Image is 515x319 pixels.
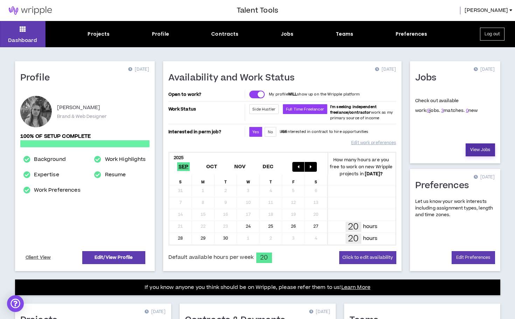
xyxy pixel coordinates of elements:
[34,186,80,194] a: Work Preferences
[363,223,378,231] p: hours
[174,155,184,161] b: 2025
[441,107,444,114] a: 3
[330,104,377,115] b: I'm seeking independent freelance/contractor
[168,127,244,137] p: Interested in perm job?
[269,92,360,97] p: My profile show up on the Wripple platform
[57,113,107,120] p: Brand & Web Designer
[261,162,275,171] span: Dec
[177,162,190,171] span: Sep
[25,251,52,264] a: Client View
[281,129,286,134] strong: AM
[339,251,396,264] button: Click to edit availability
[268,129,273,135] span: No
[168,92,244,97] p: Open to work?
[105,155,146,164] a: Work Highlights
[57,104,100,112] p: [PERSON_NAME]
[282,175,305,185] div: F
[327,156,395,177] p: How many hours are you free to work on new Wripple projects in
[351,137,396,149] a: Edit work preferences
[88,30,110,38] div: Projects
[237,5,278,16] h3: Talent Tools
[169,175,192,185] div: S
[192,175,215,185] div: M
[415,198,495,219] p: Let us know your work interests including assignment types, length and time zones.
[365,171,383,177] b: [DATE] ?
[280,129,369,135] p: I interested in contract to hire opportunities
[415,180,474,191] h1: Preferences
[305,175,328,185] div: S
[260,175,283,185] div: T
[341,284,370,291] a: Learn More
[215,175,237,185] div: T
[145,283,370,292] p: If you know anyone you think should be on Wripple, please refer them to us!
[452,251,495,264] a: Edit Preferences
[474,174,495,181] p: [DATE]
[396,30,427,38] div: Preferences
[20,133,149,140] p: 100% of setup complete
[168,72,300,84] h1: Availability and Work Status
[145,309,166,316] p: [DATE]
[415,98,478,114] p: Check out available work:
[20,96,52,127] div: Danyell P.
[20,72,55,84] h1: Profile
[211,30,238,38] div: Contracts
[375,66,396,73] p: [DATE]
[330,104,393,121] span: work as my primary source of income
[233,162,247,171] span: Nov
[205,162,219,171] span: Oct
[466,107,468,114] a: 0
[128,66,149,73] p: [DATE]
[152,30,169,38] div: Profile
[168,254,253,261] span: Default available hours per week
[466,143,495,156] a: View Jobs
[480,28,504,41] button: Log out
[34,171,59,179] a: Expertise
[7,295,24,312] div: Open Intercom Messenger
[465,7,508,14] span: [PERSON_NAME]
[441,107,465,114] span: matches.
[237,175,260,185] div: W
[252,107,276,112] span: Side Hustler
[466,107,478,114] span: new
[168,104,244,114] p: Work Status
[309,309,330,316] p: [DATE]
[252,129,259,135] span: Yes
[281,30,294,38] div: Jobs
[474,66,495,73] p: [DATE]
[363,235,378,242] p: hours
[82,251,145,264] a: Edit/View Profile
[34,155,65,164] a: Background
[336,30,354,38] div: Teams
[8,37,37,44] p: Dashboard
[288,92,297,97] strong: WILL
[105,171,126,179] a: Resume
[427,107,430,114] a: 9
[427,107,440,114] span: jobs.
[415,72,442,84] h1: Jobs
